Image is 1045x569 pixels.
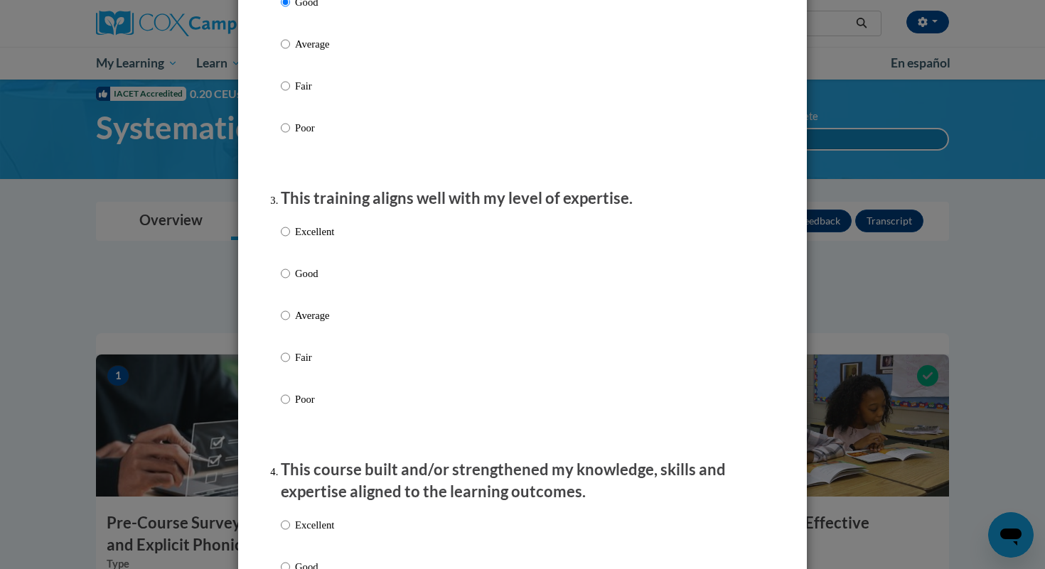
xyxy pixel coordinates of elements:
input: Poor [281,120,290,136]
input: Average [281,308,290,323]
p: This course built and/or strengthened my knowledge, skills and expertise aligned to the learning ... [281,459,764,503]
p: Excellent [295,224,334,239]
p: Average [295,308,334,323]
input: Excellent [281,224,290,239]
input: Fair [281,349,290,365]
input: Good [281,266,290,281]
p: Fair [295,78,334,94]
p: Fair [295,349,334,365]
p: Good [295,266,334,281]
input: Fair [281,78,290,94]
p: Poor [295,391,334,407]
p: Average [295,36,334,52]
p: Excellent [295,517,334,533]
input: Average [281,36,290,52]
p: This training aligns well with my level of expertise. [281,188,764,210]
input: Excellent [281,517,290,533]
p: Poor [295,120,334,136]
input: Poor [281,391,290,407]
